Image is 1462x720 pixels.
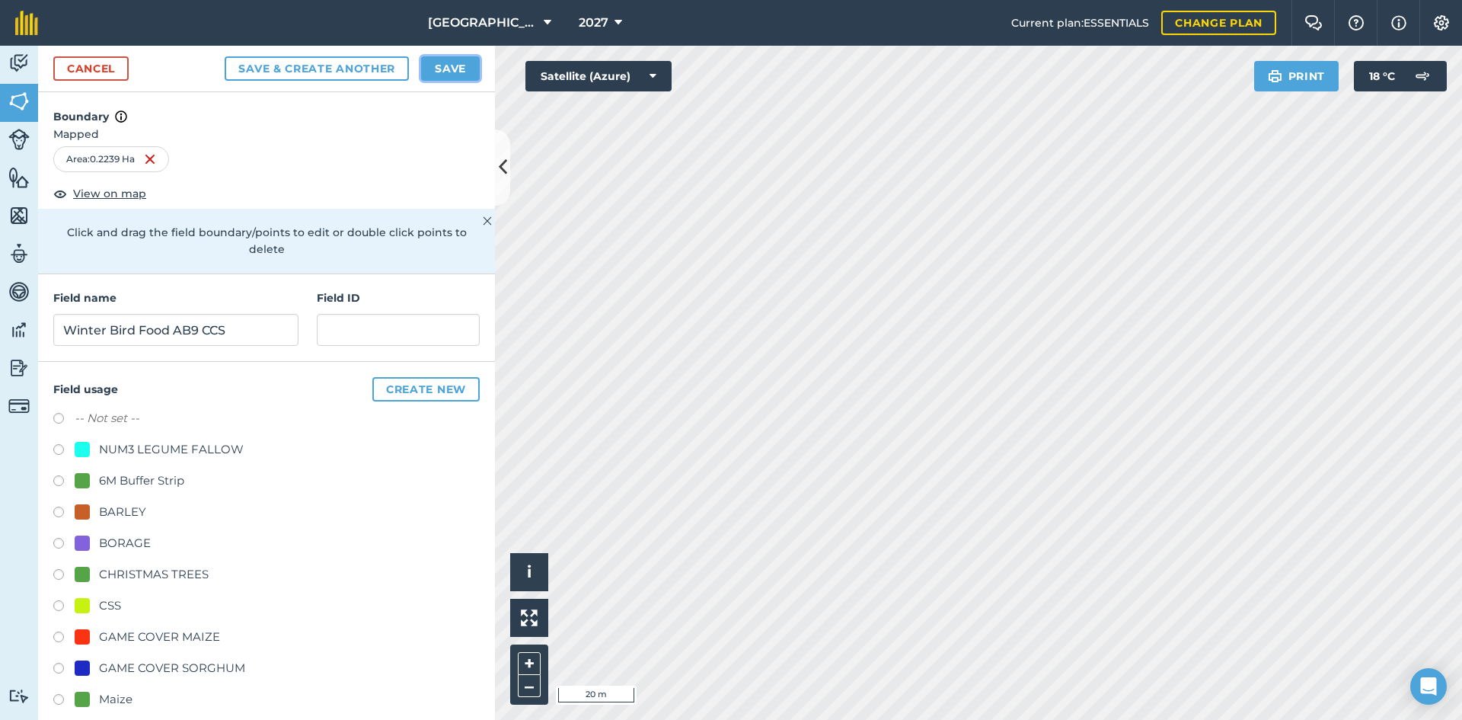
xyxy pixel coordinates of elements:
[38,92,495,126] h4: Boundary
[525,61,672,91] button: Satellite (Azure)
[8,242,30,265] img: svg+xml;base64,PD94bWwgdmVyc2lvbj0iMS4wIiBlbmNvZGluZz0idXRmLTgiPz4KPCEtLSBHZW5lcmF0b3I6IEFkb2JlIE...
[421,56,480,81] button: Save
[1304,15,1323,30] img: Two speech bubbles overlapping with the left bubble in the forefront
[518,675,541,697] button: –
[99,659,245,677] div: GAME COVER SORGHUM
[1410,668,1447,705] div: Open Intercom Messenger
[73,185,146,202] span: View on map
[1391,14,1406,32] img: svg+xml;base64,PHN2ZyB4bWxucz0iaHR0cDovL3d3dy53My5vcmcvMjAwMC9zdmciIHdpZHRoPSIxNyIgaGVpZ2h0PSIxNy...
[99,628,220,646] div: GAME COVER MAIZE
[99,440,244,459] div: NUM3 LEGUME FALLOW
[317,290,480,306] h4: Field ID
[53,224,480,258] p: Click and drag the field boundary/points to edit or double click points to delete
[75,409,139,427] label: -- Not set --
[99,565,209,584] div: CHRISTMAS TREES
[521,610,538,626] img: Four arrows, one pointing top left, one top right, one bottom right and the last bottom left
[1254,61,1339,91] button: Print
[99,534,151,552] div: BORAGE
[579,14,608,32] span: 2027
[99,503,146,521] div: BARLEY
[144,150,156,168] img: svg+xml;base64,PHN2ZyB4bWxucz0iaHR0cDovL3d3dy53My5vcmcvMjAwMC9zdmciIHdpZHRoPSIxNiIgaGVpZ2h0PSIyNC...
[8,166,30,189] img: svg+xml;base64,PHN2ZyB4bWxucz0iaHR0cDovL3d3dy53My5vcmcvMjAwMC9zdmciIHdpZHRoPSI1NiIgaGVpZ2h0PSI2MC...
[53,184,67,203] img: svg+xml;base64,PHN2ZyB4bWxucz0iaHR0cDovL3d3dy53My5vcmcvMjAwMC9zdmciIHdpZHRoPSIxOCIgaGVpZ2h0PSIyNC...
[99,690,132,709] div: Maize
[8,357,30,379] img: svg+xml;base64,PD94bWwgdmVyc2lvbj0iMS4wIiBlbmNvZGluZz0idXRmLTgiPz4KPCEtLSBHZW5lcmF0b3I6IEFkb2JlIE...
[53,377,480,402] h4: Field usage
[527,562,531,581] span: i
[53,56,129,81] a: Cancel
[8,318,30,341] img: svg+xml;base64,PD94bWwgdmVyc2lvbj0iMS4wIiBlbmNvZGluZz0idXRmLTgiPz4KPCEtLSBHZW5lcmF0b3I6IEFkb2JlIE...
[225,56,409,81] button: Save & Create Another
[53,146,169,172] div: Area : 0.2239 Ha
[372,377,480,402] button: Create new
[1347,15,1365,30] img: A question mark icon
[8,90,30,113] img: svg+xml;base64,PHN2ZyB4bWxucz0iaHR0cDovL3d3dy53My5vcmcvMjAwMC9zdmciIHdpZHRoPSI1NiIgaGVpZ2h0PSI2MC...
[38,126,495,142] span: Mapped
[99,597,121,615] div: CSS
[53,184,146,203] button: View on map
[510,553,548,591] button: i
[115,107,127,126] img: svg+xml;base64,PHN2ZyB4bWxucz0iaHR0cDovL3d3dy53My5vcmcvMjAwMC9zdmciIHdpZHRoPSIxNyIgaGVpZ2h0PSIxNy...
[8,280,30,303] img: svg+xml;base64,PD94bWwgdmVyc2lvbj0iMS4wIiBlbmNvZGluZz0idXRmLTgiPz4KPCEtLSBHZW5lcmF0b3I6IEFkb2JlIE...
[8,689,30,703] img: svg+xml;base64,PD94bWwgdmVyc2lvbj0iMS4wIiBlbmNvZGluZz0idXRmLTgiPz4KPCEtLSBHZW5lcmF0b3I6IEFkb2JlIE...
[1432,15,1451,30] img: A cog icon
[1011,14,1149,31] span: Current plan : ESSENTIALS
[53,290,298,306] h4: Field name
[8,129,30,150] img: svg+xml;base64,PD94bWwgdmVyc2lvbj0iMS4wIiBlbmNvZGluZz0idXRmLTgiPz4KPCEtLSBHZW5lcmF0b3I6IEFkb2JlIE...
[99,472,184,490] div: 6M Buffer Strip
[15,11,38,35] img: fieldmargin Logo
[483,212,492,230] img: svg+xml;base64,PHN2ZyB4bWxucz0iaHR0cDovL3d3dy53My5vcmcvMjAwMC9zdmciIHdpZHRoPSIyMiIgaGVpZ2h0PSIzMC...
[518,652,541,675] button: +
[8,204,30,227] img: svg+xml;base64,PHN2ZyB4bWxucz0iaHR0cDovL3d3dy53My5vcmcvMjAwMC9zdmciIHdpZHRoPSI1NiIgaGVpZ2h0PSI2MC...
[8,395,30,417] img: svg+xml;base64,PD94bWwgdmVyc2lvbj0iMS4wIiBlbmNvZGluZz0idXRmLTgiPz4KPCEtLSBHZW5lcmF0b3I6IEFkb2JlIE...
[1369,61,1395,91] span: 18 ° C
[1268,67,1282,85] img: svg+xml;base64,PHN2ZyB4bWxucz0iaHR0cDovL3d3dy53My5vcmcvMjAwMC9zdmciIHdpZHRoPSIxOSIgaGVpZ2h0PSIyNC...
[428,14,538,32] span: [GEOGRAPHIC_DATA]
[1161,11,1276,35] a: Change plan
[1354,61,1447,91] button: 18 °C
[8,52,30,75] img: svg+xml;base64,PD94bWwgdmVyc2lvbj0iMS4wIiBlbmNvZGluZz0idXRmLTgiPz4KPCEtLSBHZW5lcmF0b3I6IEFkb2JlIE...
[1407,61,1438,91] img: svg+xml;base64,PD94bWwgdmVyc2lvbj0iMS4wIiBlbmNvZGluZz0idXRmLTgiPz4KPCEtLSBHZW5lcmF0b3I6IEFkb2JlIE...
